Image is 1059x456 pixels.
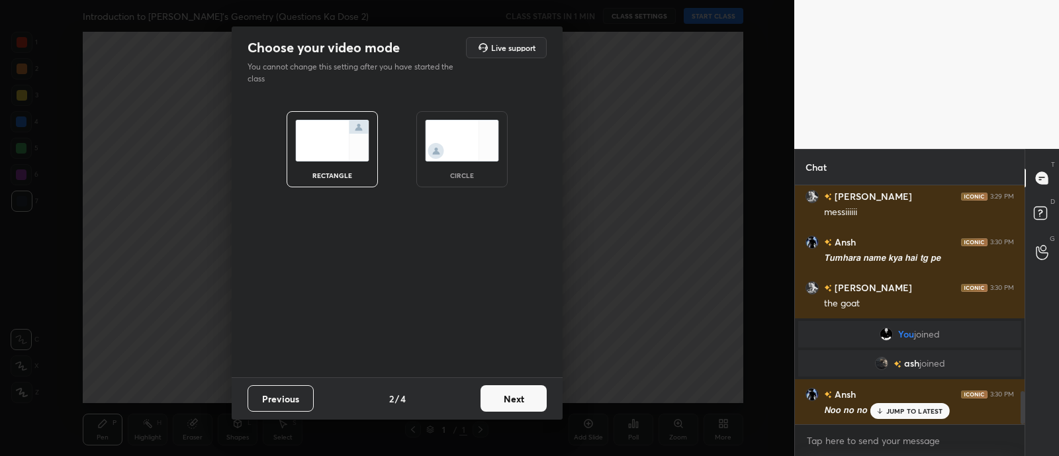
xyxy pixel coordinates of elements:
img: iconic-dark.1390631f.png [961,284,988,292]
img: cd323a1224df40d4825de5aea3945ee4.jpg [806,388,819,401]
img: 09eacaca48724f39b2bfd7afae5e8fbc.jpg [880,328,893,341]
div: the goat [824,297,1014,310]
img: 004005d1213e4343b50bd406bdbdd809.jpg [875,357,888,370]
div: 3:30 PM [990,390,1014,398]
p: D [1050,197,1055,206]
div: 𝙉𝙤𝙤 𝙣𝙤 𝙣𝙤 [824,404,1014,417]
h2: Choose your video mode [248,39,400,56]
span: You [898,329,914,340]
h4: 4 [400,392,406,406]
div: 3:30 PM [990,238,1014,246]
img: iconic-dark.1390631f.png [961,390,988,398]
img: normalScreenIcon.ae25ed63.svg [295,120,369,161]
p: G [1050,234,1055,244]
span: joined [919,358,945,369]
h6: [PERSON_NAME] [832,189,912,203]
h6: Ansh [832,235,856,249]
img: no-rating-badge.077c3623.svg [824,391,832,398]
img: no-rating-badge.077c3623.svg [824,193,832,201]
div: 𝙏𝙪𝙢𝙝𝙖𝙧𝙖 𝙣𝙖𝙢𝙚 𝙠𝙮𝙖 𝙝𝙖𝙞 𝙩𝙜 𝙥𝙚 [824,251,1014,265]
p: Chat [795,150,837,185]
button: Next [481,385,547,412]
h4: 2 [389,392,394,406]
img: cd323a1224df40d4825de5aea3945ee4.jpg [806,236,819,249]
img: circleScreenIcon.acc0effb.svg [425,120,499,161]
img: no-rating-badge.077c3623.svg [824,285,832,292]
div: grid [795,185,1025,424]
p: You cannot change this setting after you have started the class [248,61,462,85]
img: e819fadb50c64f17b0c89d269ad95773.jpg [806,281,819,295]
span: ash [904,358,919,369]
div: messiiiiii [824,206,1014,219]
img: no-rating-badge.077c3623.svg [894,361,901,368]
p: JUMP TO LATEST [886,407,943,415]
span: joined [914,329,940,340]
h6: [PERSON_NAME] [832,281,912,295]
img: iconic-dark.1390631f.png [961,238,988,246]
div: circle [436,172,488,179]
h6: Ansh [832,387,856,401]
h5: Live support [491,44,535,52]
button: Previous [248,385,314,412]
img: no-rating-badge.077c3623.svg [824,239,832,246]
h4: / [395,392,399,406]
div: 3:30 PM [990,284,1014,292]
img: e819fadb50c64f17b0c89d269ad95773.jpg [806,190,819,203]
p: T [1051,160,1055,169]
div: 3:29 PM [990,193,1014,201]
img: iconic-dark.1390631f.png [961,193,988,201]
div: rectangle [306,172,359,179]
